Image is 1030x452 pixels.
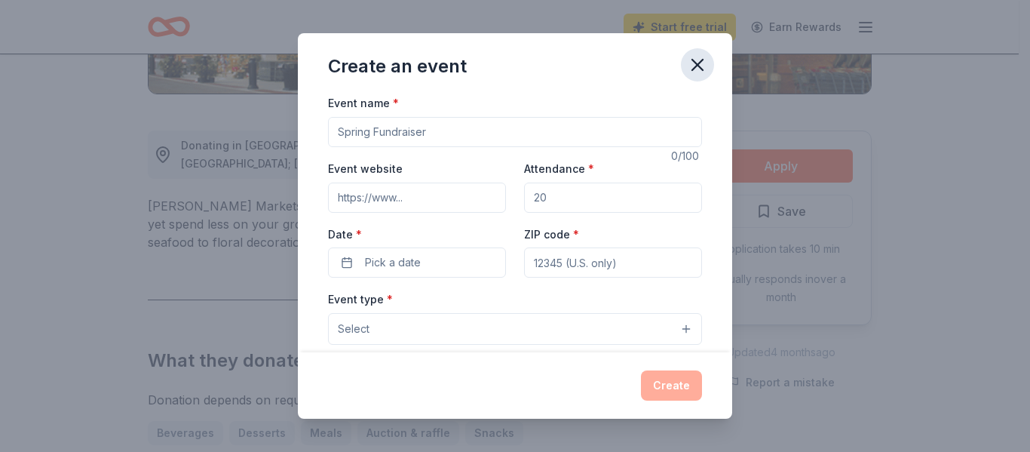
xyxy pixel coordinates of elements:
input: 20 [524,183,702,213]
span: Pick a date [365,254,421,272]
div: 0 /100 [671,147,702,165]
label: Attendance [524,161,594,177]
label: Event website [328,161,403,177]
input: 12345 (U.S. only) [524,248,702,278]
button: Select [328,313,702,345]
label: ZIP code [524,227,579,242]
span: Select [338,320,369,338]
div: Create an event [328,54,467,78]
label: Date [328,227,506,242]
label: Event type [328,292,393,307]
button: Pick a date [328,248,506,278]
input: Spring Fundraiser [328,117,702,147]
label: Event name [328,96,399,111]
input: https://www... [328,183,506,213]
